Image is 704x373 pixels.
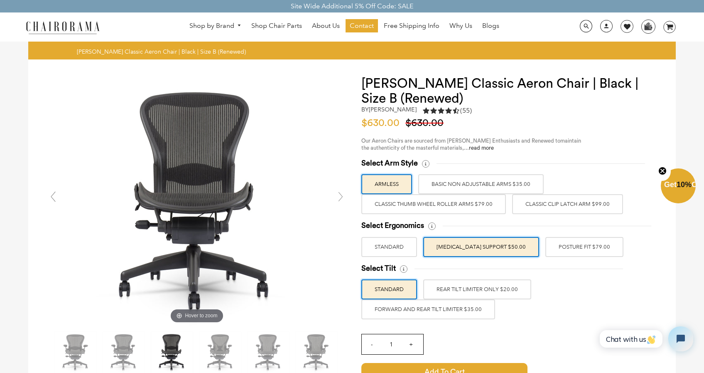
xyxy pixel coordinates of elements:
[361,76,659,106] h1: [PERSON_NAME] Classic Aeron Chair | Black | Size B (Renewed)
[362,334,382,354] input: -
[361,118,404,128] span: $630.00
[361,299,495,319] label: FORWARD AND REAR TILT LIMITER $35.00
[642,20,655,32] img: WhatsApp_Image_2024-07-12_at_16.23.01.webp
[361,174,412,194] label: ARMLESS
[423,237,539,257] label: [MEDICAL_DATA] SUPPORT $50.00
[185,20,246,32] a: Shop by Brand
[346,19,378,32] a: Contact
[21,20,104,35] img: chairorama
[361,138,560,143] span: Our Aeron Chairs are sourced from [PERSON_NAME] Enthusiasts and Renewed to
[77,48,246,55] span: [PERSON_NAME] Classic Aeron Chair | Black | Size B (Renewed)
[361,194,506,214] label: Classic Thumb Wheel Roller Arms $79.00
[361,279,417,299] label: STANDARD
[469,145,494,151] a: read more
[140,19,549,35] nav: DesktopNavigation
[247,19,306,32] a: Shop Chair Parts
[418,174,544,194] label: BASIC NON ADJUSTABLE ARMS $35.00
[482,22,499,30] span: Blogs
[361,158,418,168] span: Select Arm Style
[308,19,344,32] a: About Us
[361,264,396,273] span: Select Tilt
[151,331,193,373] img: Herman Miller Classic Aeron Chair | Black | Size B (Renewed) - chairorama
[512,194,623,214] label: Classic Clip Latch Arm $99.00
[103,331,145,373] img: Herman Miller Classic Aeron Chair | Black | Size B (Renewed) - chairorama
[677,180,692,189] span: 10%
[654,162,671,181] button: Close teaser
[361,237,417,257] label: STANDARD
[312,22,340,30] span: About Us
[72,196,321,204] a: Hover to zoom
[405,118,448,128] span: $630.00
[361,106,417,113] h2: by
[460,106,472,115] span: (55)
[72,76,321,326] img: DSC_4782_grande.jpg
[380,19,444,32] a: Free Shipping Info
[296,331,337,373] img: Herman Miller Classic Aeron Chair | Black | Size B (Renewed) - chairorama
[423,106,472,117] a: 4.5 rating (55 votes)
[401,334,421,354] input: +
[423,106,472,115] div: 4.5 rating (55 votes)
[199,331,241,373] img: Herman Miller Classic Aeron Chair | Black | Size B (Renewed) - chairorama
[445,19,476,32] a: Why Us
[591,319,700,358] iframe: Tidio Chat
[661,169,696,204] div: Get10%OffClose teaser
[369,106,417,113] a: [PERSON_NAME]
[361,221,424,230] span: Select Ergonomics
[384,22,439,30] span: Free Shipping Info
[248,331,289,373] img: Herman Miller Classic Aeron Chair | Black | Size B (Renewed) - chairorama
[423,279,531,299] label: REAR TILT LIMITER ONLY $20.00
[350,22,374,30] span: Contact
[77,48,249,55] nav: breadcrumbs
[478,19,503,32] a: Blogs
[545,237,623,257] label: POSTURE FIT $79.00
[55,331,96,373] img: Herman Miller Classic Aeron Chair | Black | Size B (Renewed) - chairorama
[449,22,472,30] span: Why Us
[251,22,302,30] span: Shop Chair Parts
[664,180,702,189] span: Get Off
